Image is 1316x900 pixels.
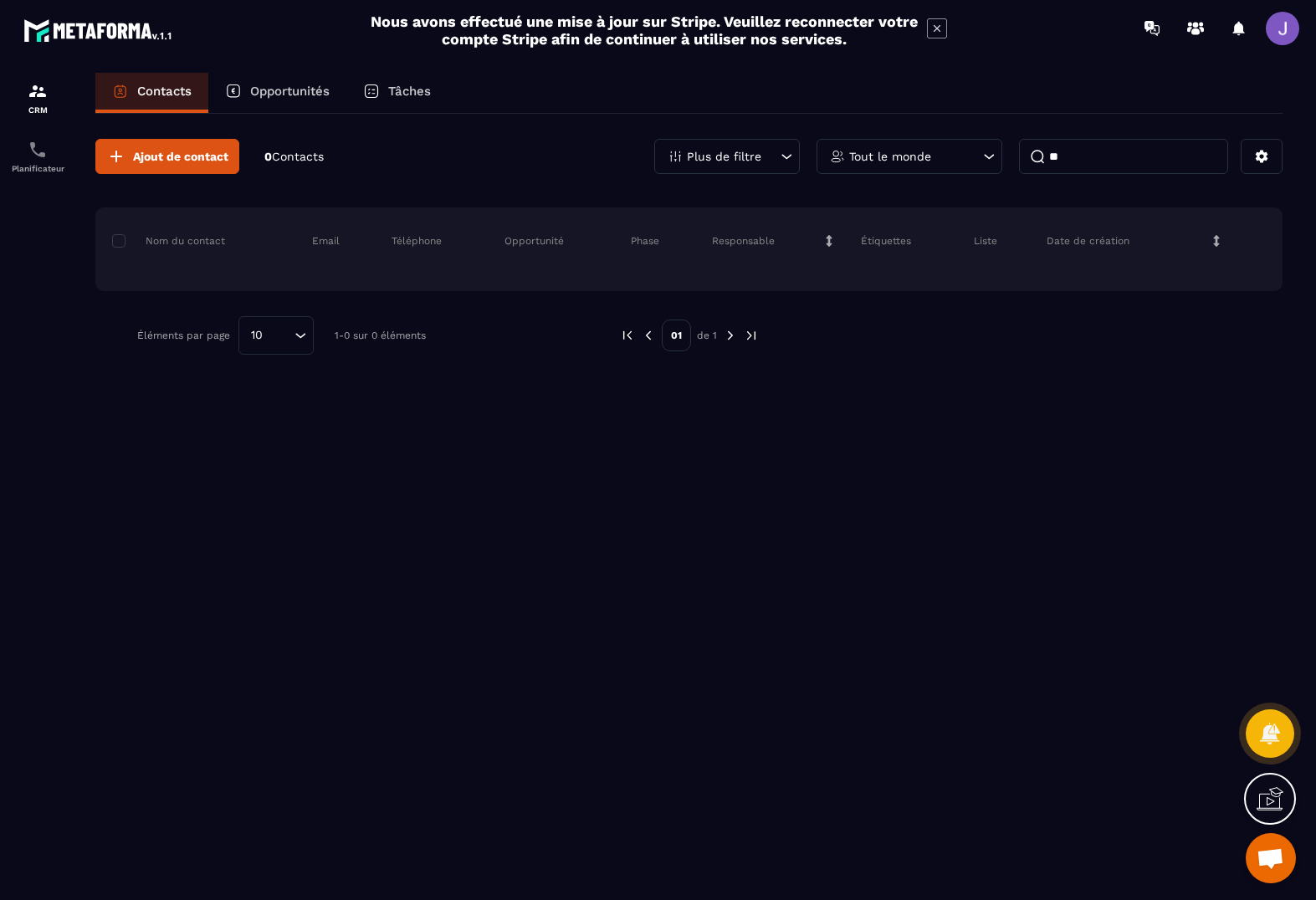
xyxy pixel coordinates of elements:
h2: Nous avons effectué une mise à jour sur Stripe. Veuillez reconnecter votre compte Stripe afin de ... [370,13,919,48]
img: logo [23,15,174,45]
p: CRM [4,105,71,115]
p: Date de création [1047,234,1129,248]
a: formationformationCRM [4,69,71,127]
p: Étiquettes [861,234,911,248]
p: Responsable [712,234,775,248]
img: prev [641,328,656,343]
p: 1-0 sur 0 éléments [335,330,426,341]
p: Téléphone [392,234,442,248]
span: 10 [245,326,269,345]
p: 0 [264,149,324,165]
a: schedulerschedulerPlanificateur [4,127,71,186]
p: Contacts [137,84,192,99]
p: Liste [974,234,997,248]
div: Ouvrir le chat [1246,833,1296,883]
input: Search for option [269,326,290,345]
img: formation [28,81,48,101]
span: Contacts [272,150,324,163]
a: Contacts [95,73,208,113]
p: Email [312,234,340,248]
p: Tout le monde [849,151,931,162]
p: Nom du contact [112,234,225,248]
img: next [723,328,738,343]
p: Opportunité [504,234,564,248]
div: Search for option [238,316,314,355]
a: Opportunités [208,73,346,113]
p: Phase [631,234,659,248]
a: Tâches [346,73,448,113]
span: Ajout de contact [133,148,228,165]
p: Tâches [388,84,431,99]
p: Opportunités [250,84,330,99]
img: prev [620,328,635,343]
button: Ajout de contact [95,139,239,174]
p: Éléments par page [137,330,230,341]
img: next [744,328,759,343]
p: Plus de filtre [687,151,761,162]
p: de 1 [697,329,717,342]
img: scheduler [28,140,48,160]
p: 01 [662,320,691,351]
p: Planificateur [4,164,71,173]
